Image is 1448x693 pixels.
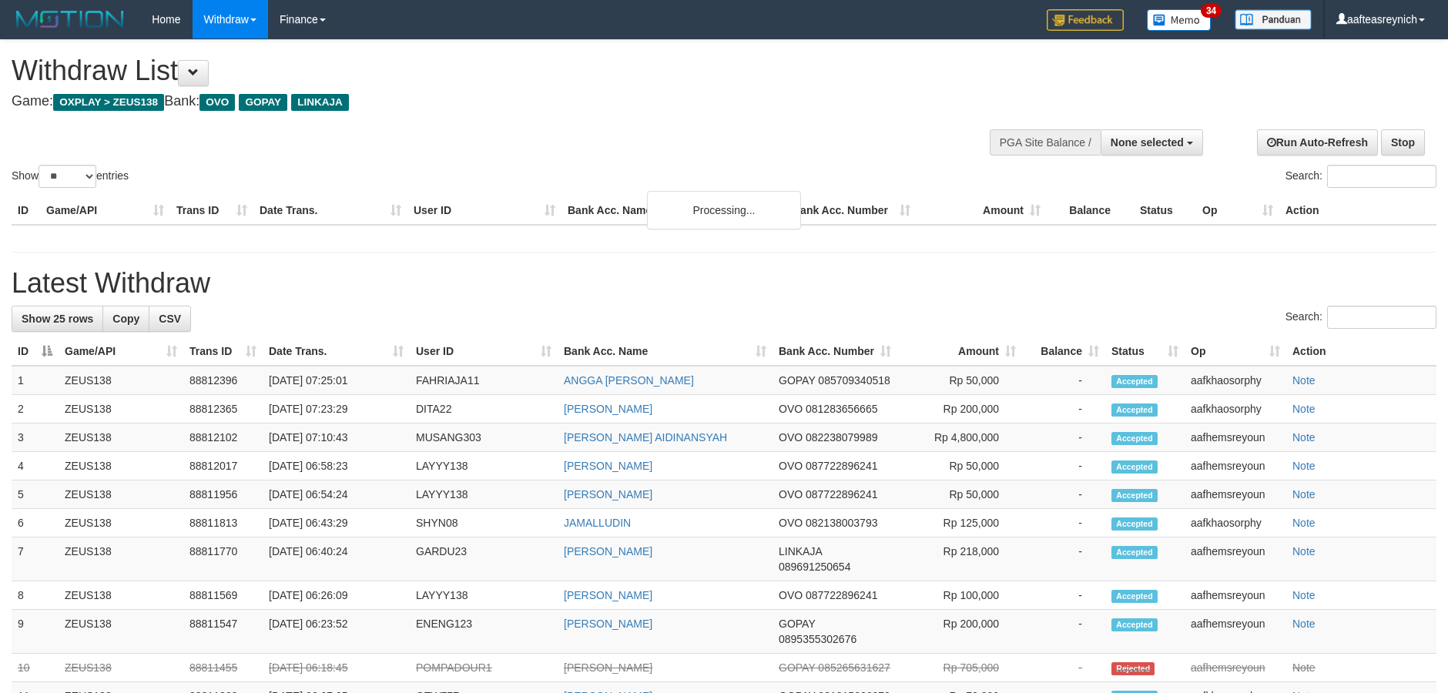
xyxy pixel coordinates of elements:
[410,395,558,423] td: DITA22
[806,517,877,529] span: Copy 082138003793 to clipboard
[410,581,558,610] td: LAYYY138
[59,480,183,509] td: ZEUS138
[12,452,59,480] td: 4
[897,537,1022,581] td: Rp 218,000
[1111,546,1158,559] span: Accepted
[263,423,410,452] td: [DATE] 07:10:43
[1105,337,1185,366] th: Status: activate to sort column ascending
[149,306,191,332] a: CSV
[818,374,890,387] span: Copy 085709340518 to clipboard
[1111,403,1158,417] span: Accepted
[12,366,59,395] td: 1
[410,537,558,581] td: GARDU23
[263,537,410,581] td: [DATE] 06:40:24
[564,403,652,415] a: [PERSON_NAME]
[263,395,410,423] td: [DATE] 07:23:29
[12,94,950,109] h4: Game: Bank:
[1235,9,1312,30] img: panduan.png
[263,366,410,395] td: [DATE] 07:25:01
[1185,581,1286,610] td: aafhemsreyoun
[1022,581,1105,610] td: -
[1185,654,1286,682] td: aafhemsreyoun
[806,403,877,415] span: Copy 081283656665 to clipboard
[1047,9,1124,31] img: Feedback.jpg
[897,423,1022,452] td: Rp 4,800,000
[1292,374,1316,387] a: Note
[779,661,815,674] span: GOPAY
[779,460,803,472] span: OVO
[1292,661,1316,674] a: Note
[183,366,263,395] td: 88812396
[12,268,1436,299] h1: Latest Withdraw
[779,633,856,645] span: Copy 0895355302676 to clipboard
[779,545,822,557] span: LINKAJA
[1101,129,1203,156] button: None selected
[897,654,1022,682] td: Rp 705,000
[1134,196,1196,225] th: Status
[779,618,815,630] span: GOPAY
[647,191,801,229] div: Processing...
[183,423,263,452] td: 88812102
[1292,431,1316,444] a: Note
[410,480,558,509] td: LAYYY138
[1185,423,1286,452] td: aafhemsreyoun
[779,589,803,601] span: OVO
[897,337,1022,366] th: Amount: activate to sort column ascending
[779,488,803,500] span: OVO
[1185,537,1286,581] td: aafhemsreyoun
[1292,517,1316,529] a: Note
[59,366,183,395] td: ZEUS138
[1185,452,1286,480] td: aafhemsreyoun
[263,480,410,509] td: [DATE] 06:54:24
[1022,480,1105,509] td: -
[1022,423,1105,452] td: -
[59,423,183,452] td: ZEUS138
[239,94,287,111] span: GOPAY
[170,196,253,225] th: Trans ID
[59,452,183,480] td: ZEUS138
[410,654,558,682] td: POMPADOUR1
[183,452,263,480] td: 88812017
[407,196,561,225] th: User ID
[59,395,183,423] td: ZEUS138
[183,537,263,581] td: 88811770
[806,431,877,444] span: Copy 082238079989 to clipboard
[12,165,129,188] label: Show entries
[12,55,950,86] h1: Withdraw List
[1111,618,1158,631] span: Accepted
[59,509,183,537] td: ZEUS138
[12,537,59,581] td: 7
[564,618,652,630] a: [PERSON_NAME]
[818,661,890,674] span: Copy 085265631627 to clipboard
[564,589,652,601] a: [PERSON_NAME]
[263,610,410,654] td: [DATE] 06:23:52
[897,480,1022,509] td: Rp 50,000
[786,196,917,225] th: Bank Acc. Number
[1111,432,1158,445] span: Accepted
[183,509,263,537] td: 88811813
[102,306,149,332] a: Copy
[1285,306,1436,329] label: Search:
[12,337,59,366] th: ID: activate to sort column descending
[897,509,1022,537] td: Rp 125,000
[1292,589,1316,601] a: Note
[564,431,727,444] a: [PERSON_NAME] AIDINANSYAH
[1111,517,1158,531] span: Accepted
[564,488,652,500] a: [PERSON_NAME]
[1022,610,1105,654] td: -
[263,581,410,610] td: [DATE] 06:26:09
[263,654,410,682] td: [DATE] 06:18:45
[564,374,694,387] a: ANGGA [PERSON_NAME]
[1185,509,1286,537] td: aafkhaosorphy
[183,395,263,423] td: 88812365
[59,581,183,610] td: ZEUS138
[12,395,59,423] td: 2
[779,431,803,444] span: OVO
[1292,488,1316,500] a: Note
[1022,366,1105,395] td: -
[564,460,652,472] a: [PERSON_NAME]
[291,94,349,111] span: LINKAJA
[1111,489,1158,502] span: Accepted
[1185,395,1286,423] td: aafkhaosorphy
[564,517,631,529] a: JAMALLUDIN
